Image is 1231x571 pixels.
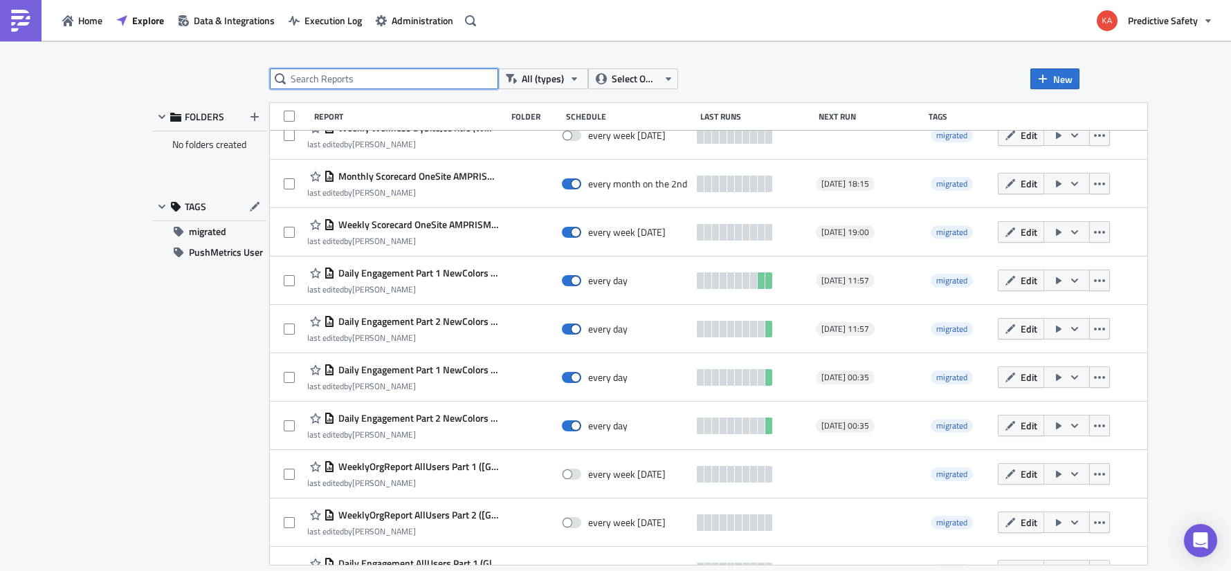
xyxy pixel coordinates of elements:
[171,10,282,31] button: Data & Integrations
[392,13,453,28] span: Administration
[700,111,812,122] div: Last Runs
[998,270,1044,291] button: Edit
[335,267,500,279] span: Daily Engagement Part 1 NewColors PM (SaudiCom)
[1184,524,1217,557] div: Open Intercom Messenger
[821,227,869,238] span: [DATE] 19:00
[498,68,588,89] button: All (types)
[936,371,967,384] span: migrated
[588,420,628,432] div: every day
[821,372,869,383] span: [DATE] 00:35
[185,111,224,123] span: FOLDERS
[588,516,666,529] div: every week on Sunday
[936,467,967,480] span: migrated
[566,111,693,122] div: Schedule
[998,173,1044,194] button: Edit
[1021,418,1037,433] span: Edit
[307,284,500,294] div: last edited by [PERSON_NAME]
[307,429,500,440] div: last edited by [PERSON_NAME]
[1021,467,1037,481] span: Edit
[1053,72,1073,86] span: New
[931,274,973,288] span: migrated
[335,509,500,521] span: WeeklyOrgReport AllUsers Part 2 (GlencoreCoalTOC)
[998,366,1044,388] button: Edit
[335,460,500,473] span: WeeklyOrgReport AllUsers Part 1 (GlencoreCoalTOC)
[132,13,164,28] span: Explore
[821,275,869,286] span: [DATE] 11:57
[821,420,869,431] span: [DATE] 00:35
[998,512,1044,533] button: Edit
[936,129,967,142] span: migrated
[931,322,973,336] span: migrated
[612,71,658,86] span: Select Owner
[998,124,1044,146] button: Edit
[1021,515,1037,530] span: Edit
[998,318,1044,339] button: Edit
[1095,9,1119,32] img: Avatar
[936,274,967,287] span: migrated
[335,170,500,182] span: Monthly Scorecard OneSite AMPRISM NewColors (SaudiCom)
[314,111,505,122] div: Report
[588,274,628,287] div: every day
[931,177,973,191] span: migrated
[588,468,666,480] div: every week on Sunday
[588,371,628,384] div: every day
[282,10,369,31] button: Execution Log
[931,225,973,239] span: migrated
[335,218,500,231] span: Weekly Scorecard OneSite AMPRISM NewColors (SaudiCom)
[335,412,500,424] span: Daily Engagement Part 2 NewColors (SaudiCom)
[936,516,967,529] span: migrated
[1021,370,1037,384] span: Edit
[588,129,666,142] div: every week on Monday
[511,111,559,122] div: Folder
[307,333,500,343] div: last edited by [PERSON_NAME]
[821,324,869,335] span: [DATE] 11:57
[307,381,500,391] div: last edited by [PERSON_NAME]
[931,419,973,433] span: migrated
[936,177,967,190] span: migrated
[588,178,687,190] div: every month on the 2nd
[152,242,266,263] button: PushMetrics User
[189,221,226,242] span: migrated
[998,221,1044,243] button: Edit
[270,68,498,89] input: Search Reports
[1021,128,1037,142] span: Edit
[189,242,263,263] span: PushMetrics User
[931,129,973,142] span: migrated
[109,10,171,31] button: Explore
[1128,13,1198,28] span: Predictive Safety
[194,13,275,28] span: Data & Integrations
[307,187,500,198] div: last edited by [PERSON_NAME]
[931,516,973,530] span: migrated
[307,236,500,246] div: last edited by [PERSON_NAME]
[307,526,500,536] div: last edited by [PERSON_NAME]
[369,10,460,31] button: Administration
[152,131,266,158] div: No folders created
[931,467,973,481] span: migrated
[78,13,102,28] span: Home
[1021,273,1037,288] span: Edit
[936,419,967,432] span: migrated
[1088,6,1221,36] button: Predictive Safety
[588,323,628,335] div: every day
[931,371,973,384] span: migrated
[152,221,266,242] button: migrated
[998,415,1044,436] button: Edit
[936,225,967,238] span: migrated
[10,10,32,32] img: PushMetrics
[304,13,362,28] span: Execution Log
[335,557,500,570] span: Daily Engagement AllUsers Part 1 (GlencoreCoalTOC)
[307,139,500,149] div: last edited by [PERSON_NAME]
[522,71,564,86] span: All (types)
[588,226,666,238] div: every week on Sunday
[588,68,678,89] button: Select Owner
[1021,225,1037,239] span: Edit
[335,315,500,328] span: Daily Engagement Part 2 NewColors PM (SaudiCom)
[1030,68,1079,89] button: New
[821,178,869,189] span: [DATE] 18:15
[55,10,109,31] button: Home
